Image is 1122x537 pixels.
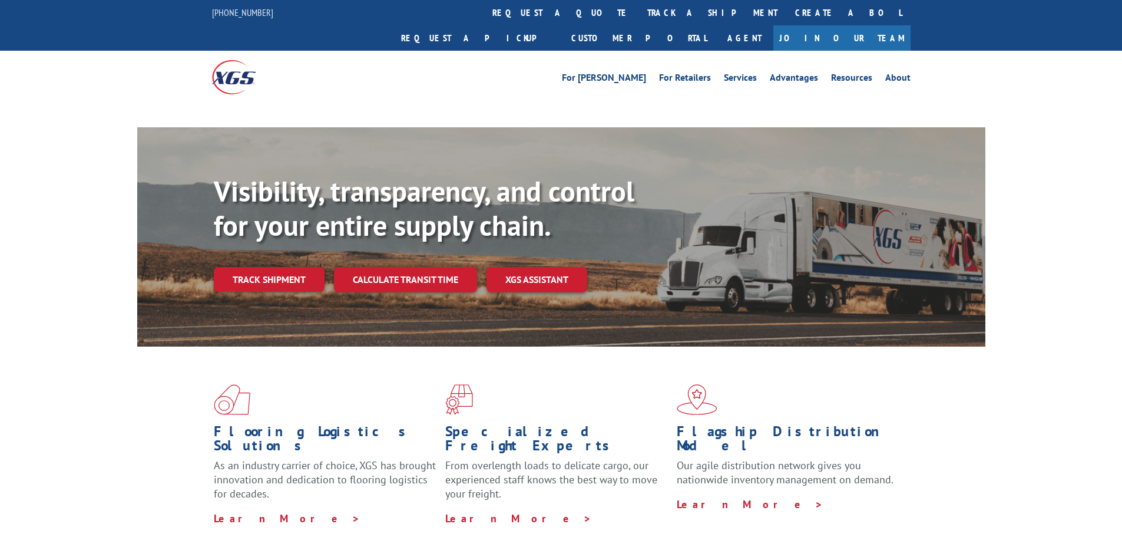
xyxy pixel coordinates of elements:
[486,267,587,292] a: XGS ASSISTANT
[214,173,634,243] b: Visibility, transparency, and control for your entire supply chain.
[334,267,477,292] a: Calculate transit time
[562,73,646,86] a: For [PERSON_NAME]
[831,73,872,86] a: Resources
[392,25,562,51] a: Request a pickup
[716,25,773,51] a: Agent
[885,73,911,86] a: About
[677,424,899,459] h1: Flagship Distribution Model
[677,384,717,415] img: xgs-icon-flagship-distribution-model-red
[770,73,818,86] a: Advantages
[677,498,823,511] a: Learn More >
[445,459,668,511] p: From overlength loads to delicate cargo, our experienced staff knows the best way to move your fr...
[214,384,250,415] img: xgs-icon-total-supply-chain-intelligence-red
[212,6,273,18] a: [PHONE_NUMBER]
[773,25,911,51] a: Join Our Team
[214,512,360,525] a: Learn More >
[677,459,893,486] span: Our agile distribution network gives you nationwide inventory management on demand.
[562,25,716,51] a: Customer Portal
[445,424,668,459] h1: Specialized Freight Experts
[445,512,592,525] a: Learn More >
[724,73,757,86] a: Services
[214,459,436,500] span: As an industry carrier of choice, XGS has brought innovation and dedication to flooring logistics...
[214,424,436,459] h1: Flooring Logistics Solutions
[659,73,711,86] a: For Retailers
[445,384,473,415] img: xgs-icon-focused-on-flooring-red
[214,267,325,292] a: Track shipment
